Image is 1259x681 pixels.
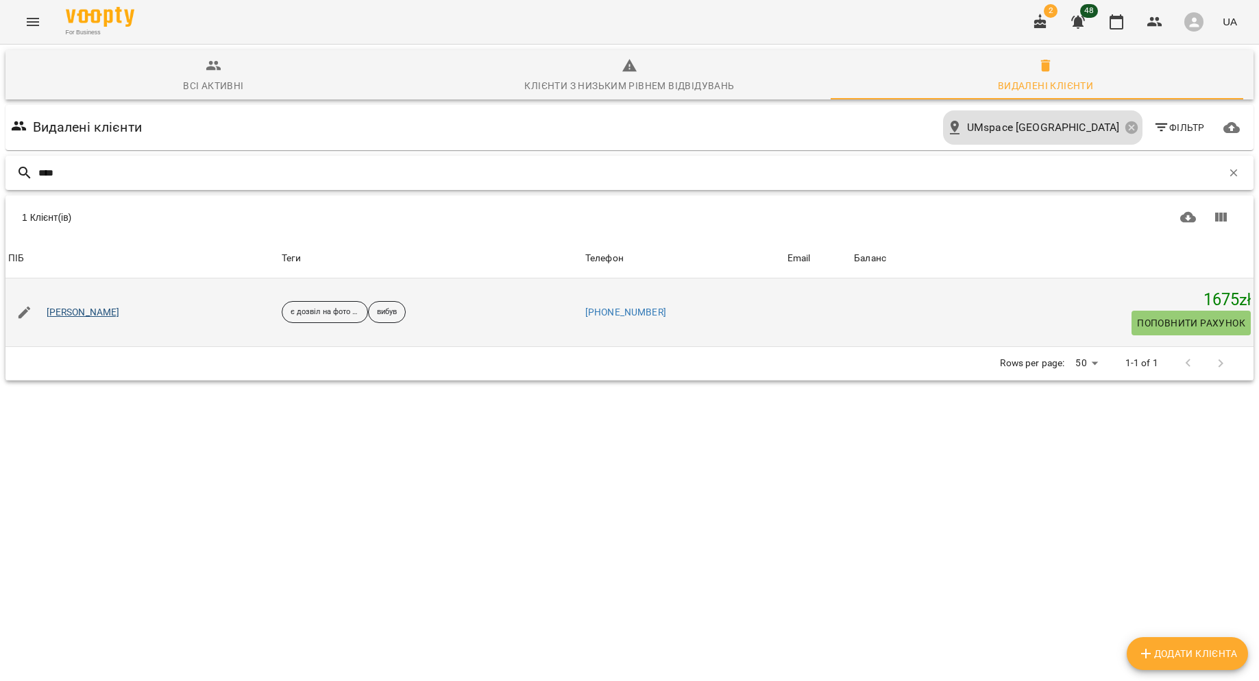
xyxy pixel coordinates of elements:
div: Sort [585,250,624,267]
div: Sort [8,250,24,267]
div: є дозвіл на фото та зйомку [282,301,368,323]
p: Rows per page: [1000,357,1064,370]
span: Фільтр [1153,119,1205,136]
span: UMspace [GEOGRAPHIC_DATA] [967,119,1120,136]
div: Теги [282,250,580,267]
h5: 1675 zł [854,289,1251,311]
span: ПІБ [8,250,276,267]
div: 50 [1070,353,1103,373]
p: є дозвіл на фото та зйомку [291,307,359,318]
span: Поповнити рахунок [1137,315,1245,331]
button: Завантажити CSV [1172,201,1205,234]
span: Email [787,250,849,267]
div: 1 Клієнт(ів) [22,211,622,224]
div: Видалені клієнти [998,77,1093,94]
span: Телефон [585,250,782,267]
a: [PHONE_NUMBER] [585,307,666,318]
p: 1-1 of 1 [1125,357,1158,370]
div: Всі активні [183,77,243,94]
div: Телефон [585,250,624,267]
span: UA [1223,14,1237,29]
button: Показати колонки [1204,201,1237,234]
span: Баланс [854,250,1251,267]
span: 48 [1080,4,1098,18]
div: Sort [854,250,886,267]
div: Table Toolbar [5,195,1254,239]
div: ПІБ [8,250,24,267]
a: [PERSON_NAME] [47,306,120,320]
span: For Business [66,28,134,37]
button: Поповнити рахунок [1132,311,1251,335]
span: 2 [1044,4,1058,18]
button: Menu [16,5,49,38]
div: Клієнти з низьким рівнем відвідувань [524,77,734,94]
div: Email [787,250,811,267]
p: вибув [377,307,398,318]
div: Sort [787,250,811,267]
button: UA [1217,9,1243,34]
h6: Видалені клієнти [33,117,142,138]
div: вибув [368,301,406,323]
div: Баланс [854,250,886,267]
img: Voopty Logo [66,7,134,27]
div: UMspace [GEOGRAPHIC_DATA] [943,110,1142,145]
button: Фільтр [1148,115,1210,140]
